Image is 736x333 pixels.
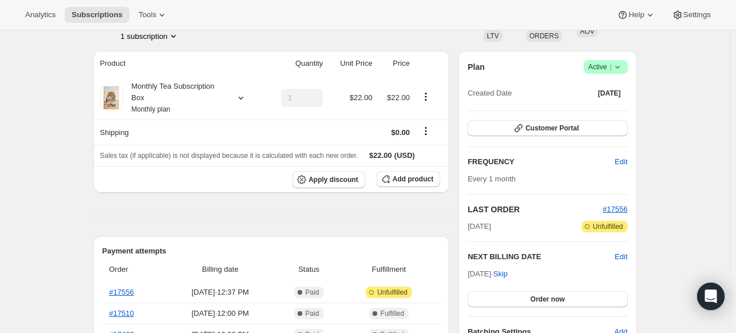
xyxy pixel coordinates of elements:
[487,32,499,40] span: LTV
[393,175,433,184] span: Add product
[683,10,711,19] span: Settings
[167,287,273,298] span: [DATE] · 12:37 PM
[468,175,516,183] span: Every 1 month
[531,295,565,304] span: Order now
[529,32,559,40] span: ORDERS
[468,156,615,168] h2: FREQUENCY
[387,93,410,102] span: $22.00
[417,90,435,103] button: Product actions
[591,85,628,101] button: [DATE]
[369,151,392,160] span: $22.00
[18,7,62,23] button: Analytics
[493,268,508,280] span: Skip
[580,27,594,35] span: AOV
[292,171,365,188] button: Apply discount
[109,288,134,296] a: #17556
[610,62,611,72] span: |
[697,283,725,310] div: Open Intercom Messenger
[308,175,358,184] span: Apply discount
[468,221,491,232] span: [DATE]
[468,88,512,99] span: Created Date
[93,120,266,145] th: Shipping
[468,61,485,73] h2: Plan
[306,309,319,318] span: Paid
[468,120,627,136] button: Customer Portal
[350,93,373,102] span: $22.00
[377,171,440,187] button: Add product
[381,309,404,318] span: Fulfilled
[132,7,175,23] button: Tools
[100,152,358,160] span: Sales tax (if applicable) is not displayed because it is calculated with each new order.
[102,257,164,282] th: Order
[167,264,273,275] span: Billing date
[603,204,627,215] button: #17556
[280,264,337,275] span: Status
[391,128,410,137] span: $0.00
[265,51,326,76] th: Quantity
[376,51,413,76] th: Price
[93,51,266,76] th: Product
[665,7,718,23] button: Settings
[25,10,56,19] span: Analytics
[377,288,407,297] span: Unfulfilled
[65,7,129,23] button: Subscriptions
[121,30,179,42] button: Product actions
[132,105,171,113] small: Monthly plan
[598,89,621,98] span: [DATE]
[139,10,156,19] span: Tools
[417,125,435,137] button: Shipping actions
[468,291,627,307] button: Order now
[588,61,623,73] span: Active
[486,265,515,283] button: Skip
[392,150,415,161] span: (USD)
[608,153,634,171] button: Edit
[615,156,627,168] span: Edit
[109,309,134,318] a: #17510
[345,264,433,275] span: Fulfillment
[468,269,508,278] span: [DATE] ·
[525,124,579,133] span: Customer Portal
[628,10,644,19] span: Help
[72,10,122,19] span: Subscriptions
[306,288,319,297] span: Paid
[326,51,375,76] th: Unit Price
[102,245,441,257] h2: Payment attempts
[167,308,273,319] span: [DATE] · 12:00 PM
[123,81,226,115] div: Monthly Tea Subscription Box
[468,204,603,215] h2: LAST ORDER
[468,251,615,263] h2: NEXT BILLING DATE
[593,222,623,231] span: Unfulfilled
[615,251,627,263] button: Edit
[603,205,627,213] a: #17556
[610,7,662,23] button: Help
